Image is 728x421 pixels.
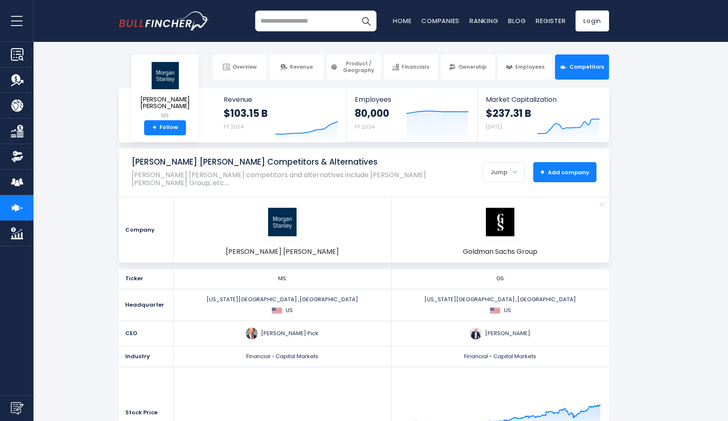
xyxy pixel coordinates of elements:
div: CEO [119,322,173,345]
span: Competitors [570,64,604,70]
strong: + [152,124,157,132]
span: Employees [355,96,468,103]
a: Revenue $103.15 B FY 2024 [215,88,346,142]
small: FY 2024 [355,123,375,130]
div: [US_STATE][GEOGRAPHIC_DATA] ,[GEOGRAPHIC_DATA] [176,296,389,314]
a: Employees [498,54,552,80]
h1: [PERSON_NAME] [PERSON_NAME] Competitors & Alternatives [132,157,467,168]
p: [PERSON_NAME] [PERSON_NAME] competitors and alternatives include [PERSON_NAME] [PERSON_NAME] Grou... [132,171,467,187]
a: Market Capitalization $237.31 B [DATE] [478,88,608,142]
a: Login [576,10,609,31]
img: GS logo [486,208,514,236]
div: Jump [483,163,524,181]
span: Revenue [224,96,338,103]
span: Ownership [458,64,487,70]
a: [PERSON_NAME] [PERSON_NAME] MS [138,61,192,120]
span: [PERSON_NAME] [PERSON_NAME] [138,96,192,110]
a: Register [536,16,565,25]
small: FY 2024 [224,123,244,130]
img: david-solomon.jpg [470,328,482,339]
a: Remove [594,197,609,212]
span: Financials [402,64,429,70]
div: Industry [119,347,173,366]
span: Add company [540,168,589,176]
strong: $103.15 B [224,107,268,120]
span: Product / Geography [340,60,377,73]
span: US [286,307,293,314]
button: Search [356,10,377,31]
small: MS [138,112,192,119]
a: Home [393,16,411,25]
a: Go to homepage [119,11,209,31]
span: Goldman Sachs Group [463,247,537,256]
a: MS logo [PERSON_NAME] [PERSON_NAME] [226,203,339,256]
a: Product / Geography [327,54,381,80]
span: [PERSON_NAME] [PERSON_NAME] [226,247,339,256]
a: Companies [421,16,460,25]
div: Headquarter [119,290,173,320]
strong: + [540,167,545,177]
a: Ownership [441,54,495,80]
img: ted-pick.jpg [246,328,258,339]
div: [PERSON_NAME] Pick [176,328,389,339]
strong: 80,000 [355,107,389,120]
div: [PERSON_NAME] [394,328,607,339]
button: +Add company [533,162,596,182]
span: Revenue [290,64,313,70]
span: Financial - Capital Markets [464,352,536,360]
div: GS [394,275,607,282]
strong: $237.31 B [486,107,531,120]
div: MS [176,275,389,282]
span: Financial - Capital Markets [246,352,318,360]
div: [US_STATE][GEOGRAPHIC_DATA] ,[GEOGRAPHIC_DATA] [394,296,607,314]
a: Overview [213,54,267,80]
span: Employees [515,64,545,70]
a: Competitors [555,54,609,80]
a: Blog [508,16,526,25]
span: Market Capitalization [486,96,600,103]
img: bullfincher logo [119,11,209,31]
a: Employees 80,000 FY 2024 [346,88,477,142]
a: Revenue [270,54,324,80]
small: [DATE] [486,123,502,130]
div: Company [119,197,173,262]
a: +Follow [144,120,186,135]
a: GS logo Goldman Sachs Group [463,203,537,256]
span: Overview [232,64,257,70]
div: Ticker [119,269,173,288]
a: Ranking [470,16,498,25]
span: US [504,307,511,314]
a: Financials [384,54,438,80]
img: Ownership [11,150,23,163]
img: MS logo [268,208,297,236]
